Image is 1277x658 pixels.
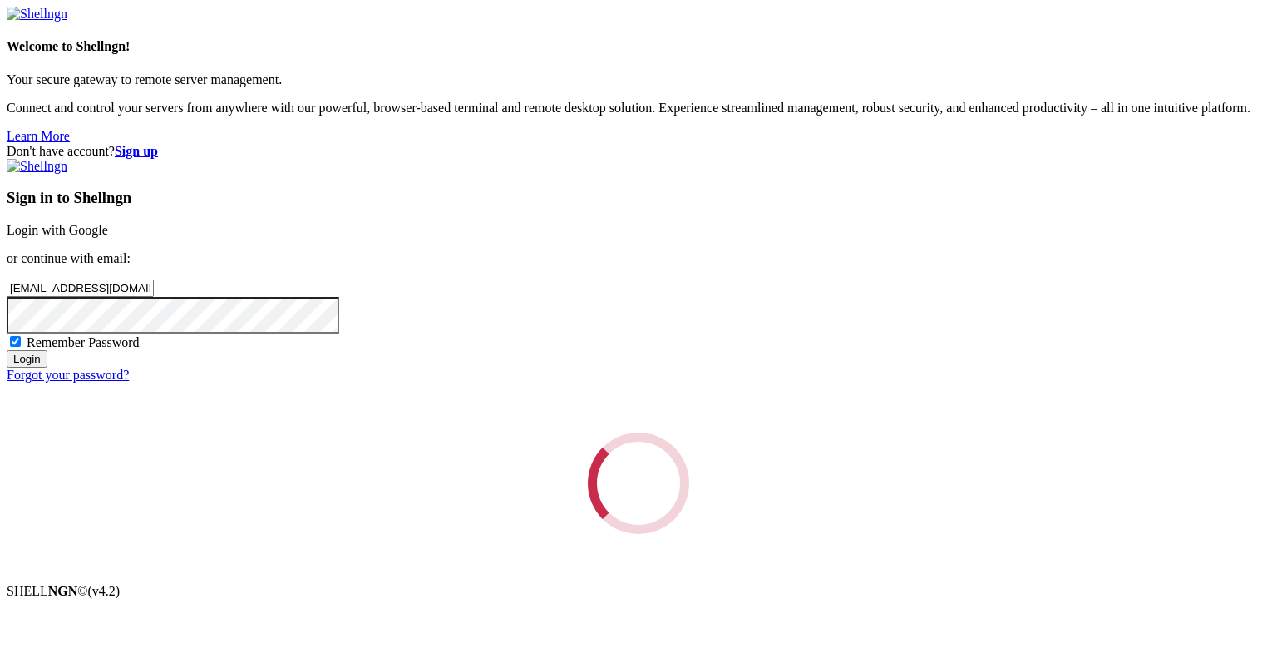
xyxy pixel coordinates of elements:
a: Learn More [7,129,70,143]
img: Shellngn [7,159,67,174]
span: SHELL © [7,584,120,598]
input: Email address [7,280,154,297]
input: Remember Password [10,336,21,347]
div: Loading... [588,433,689,534]
h3: Sign in to Shellngn [7,189,1270,207]
img: Shellngn [7,7,67,22]
p: Connect and control your servers from anywhere with our powerful, browser-based terminal and remo... [7,101,1270,116]
input: Login [7,350,47,368]
h4: Welcome to Shellngn! [7,39,1270,54]
b: NGN [48,584,78,598]
p: or continue with email: [7,251,1270,266]
span: 4.2.0 [88,584,121,598]
a: Login with Google [7,223,108,237]
span: Remember Password [27,335,140,349]
div: Don't have account? [7,144,1270,159]
a: Forgot your password? [7,368,129,382]
a: Sign up [115,144,158,158]
p: Your secure gateway to remote server management. [7,72,1270,87]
